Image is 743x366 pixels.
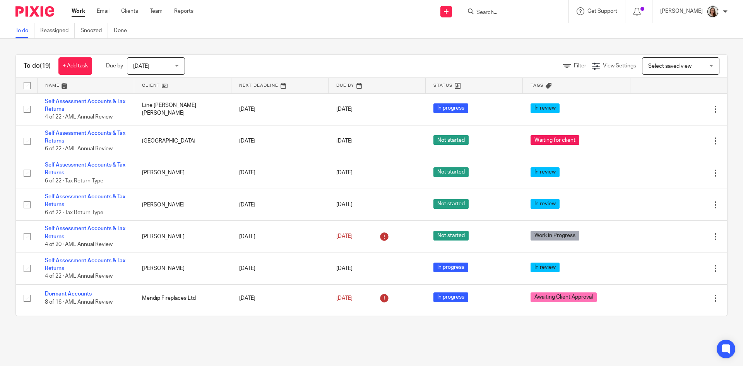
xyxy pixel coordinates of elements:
[231,253,329,284] td: [DATE]
[114,23,133,38] a: Done
[336,296,353,301] span: [DATE]
[134,284,231,312] td: Mendip Fireplaces Ltd
[45,194,125,207] a: Self Assessment Accounts & Tax Returns
[433,135,469,145] span: Not started
[133,64,149,69] span: [DATE]
[336,266,353,271] span: [DATE]
[336,234,353,239] span: [DATE]
[231,157,329,189] td: [DATE]
[40,23,75,38] a: Reassigned
[97,7,110,15] a: Email
[45,210,103,215] span: 6 of 22 · Tax Return Type
[134,221,231,253] td: [PERSON_NAME]
[336,138,353,144] span: [DATE]
[587,9,617,14] span: Get Support
[24,62,51,70] h1: To do
[45,273,113,279] span: 4 of 22 · AML Annual Review
[45,291,92,297] a: Dormant Accounts
[531,292,597,302] span: Awaiting Client Approval
[660,7,703,15] p: [PERSON_NAME]
[72,7,85,15] a: Work
[134,125,231,157] td: [GEOGRAPHIC_DATA]
[648,64,692,69] span: Select saved view
[134,93,231,125] td: Line [PERSON_NAME] [PERSON_NAME]
[134,253,231,284] td: [PERSON_NAME]
[15,23,34,38] a: To do
[336,170,353,175] span: [DATE]
[231,125,329,157] td: [DATE]
[433,231,469,241] span: Not started
[150,7,163,15] a: Team
[134,157,231,189] td: [PERSON_NAME]
[45,131,125,144] a: Self Assessment Accounts & Tax Returns
[231,221,329,253] td: [DATE]
[531,199,560,209] span: In review
[134,312,231,344] td: Heroes Productions Ltd
[231,312,329,344] td: [DATE]
[707,5,719,18] img: Profile.png
[45,99,125,112] a: Self Assessment Accounts & Tax Returns
[433,167,469,177] span: Not started
[15,6,54,17] img: Pixie
[603,63,636,69] span: View Settings
[531,231,579,241] span: Work in Progress
[45,258,125,271] a: Self Assessment Accounts & Tax Returns
[231,189,329,221] td: [DATE]
[134,189,231,221] td: [PERSON_NAME]
[433,292,468,302] span: In progress
[58,57,92,75] a: + Add task
[433,199,469,209] span: Not started
[531,135,579,145] span: Waiting for client
[121,7,138,15] a: Clients
[45,242,113,247] span: 4 of 20 · AML Annual Review
[433,263,468,272] span: In progress
[45,114,113,120] span: 4 of 22 · AML Annual Review
[433,103,468,113] span: In progress
[231,93,329,125] td: [DATE]
[336,202,353,208] span: [DATE]
[574,63,586,69] span: Filter
[40,63,51,69] span: (19)
[45,162,125,175] a: Self Assessment Accounts & Tax Returns
[80,23,108,38] a: Snoozed
[45,299,113,305] span: 8 of 16 · AML Annual Review
[531,263,560,272] span: In review
[476,9,545,16] input: Search
[106,62,123,70] p: Due by
[45,178,103,184] span: 6 of 22 · Tax Return Type
[531,103,560,113] span: In review
[45,226,125,239] a: Self Assessment Accounts & Tax Returns
[231,284,329,312] td: [DATE]
[45,146,113,152] span: 6 of 22 · AML Annual Review
[531,83,544,88] span: Tags
[174,7,193,15] a: Reports
[531,167,560,177] span: In review
[336,107,353,112] span: [DATE]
